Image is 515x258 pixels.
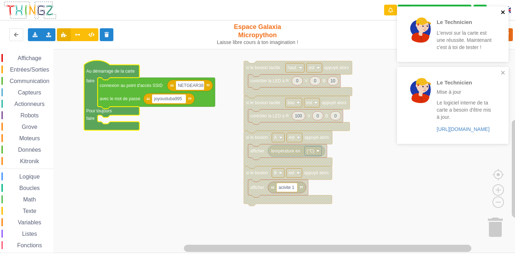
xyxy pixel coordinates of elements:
[22,196,37,203] span: Math
[13,101,46,107] span: Actionneurs
[325,113,328,118] text: B
[306,100,312,105] text: est
[246,135,268,140] text: si le bouton
[19,112,40,118] span: Robots
[18,135,41,141] span: Moteurs
[250,113,289,118] text: contrôler la LED à R
[398,5,471,16] div: Ta base fonctionne bien !
[437,126,490,132] a: [URL][DOMAIN_NAME]
[86,69,135,74] text: Au démarrage de la carte
[16,242,43,248] span: Fonctions
[9,78,50,84] span: Communication
[9,67,50,73] span: Entrées/Sorties
[21,124,39,130] span: Grove
[214,23,301,45] div: Espace Galaxia Micropython
[317,113,319,118] text: 0
[279,185,294,190] text: acivite 1
[21,208,37,214] span: Texte
[437,18,492,26] p: Le Technicien
[86,78,95,83] text: faire
[274,170,277,175] text: B
[154,96,182,101] text: joyoustuba995
[100,83,163,88] text: connexion au point d'accès SSID
[86,108,112,113] text: Pour toujours
[18,174,41,180] span: Logique
[16,55,42,61] span: Affichage
[289,170,295,175] text: est
[323,78,325,83] text: B
[17,89,42,96] span: Capteurs
[21,231,38,237] span: Listes
[19,158,40,164] span: Kitronik
[307,113,310,118] text: V
[304,170,329,175] text: appuyé alors
[501,9,506,16] button: close
[437,99,492,121] p: Le logiciel interne de ta carte a besoin d'être mis à jour.
[334,113,337,118] text: 0
[437,29,492,51] p: L'envoi sur la carte est une réussite. Maintenant c'est à toi de tester !
[501,70,506,77] button: close
[288,100,294,105] text: bas
[86,116,95,121] text: faire
[271,149,300,154] text: température en
[306,149,314,154] text: (°C)
[100,96,141,101] text: avec le mot de passe
[322,100,347,105] text: appuyé alors
[246,65,280,70] text: si le bouton tactile
[274,135,277,140] text: A
[295,113,302,118] text: 100
[17,147,42,153] span: Données
[250,78,289,83] text: contrôler la LED à R
[178,83,203,88] text: NETGEAR38
[17,219,43,225] span: Variables
[296,78,299,83] text: 0
[18,185,41,191] span: Boucles
[309,65,315,70] text: est
[3,1,57,20] img: thingz_logo.png
[324,65,349,70] text: appuyé alors
[246,170,268,175] text: si le bouton
[437,79,492,86] p: Le Technicien
[330,78,335,83] text: 10
[314,78,317,83] text: 0
[305,78,308,83] text: V
[304,135,329,140] text: appuyé alors
[289,135,295,140] text: est
[288,65,296,70] text: haut
[250,149,264,154] text: afficher
[250,185,264,190] text: afficher
[246,100,280,105] text: si le bouton tactile
[437,88,492,96] p: Mise à jour
[214,39,301,45] div: Laisse libre cours à ton imagination !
